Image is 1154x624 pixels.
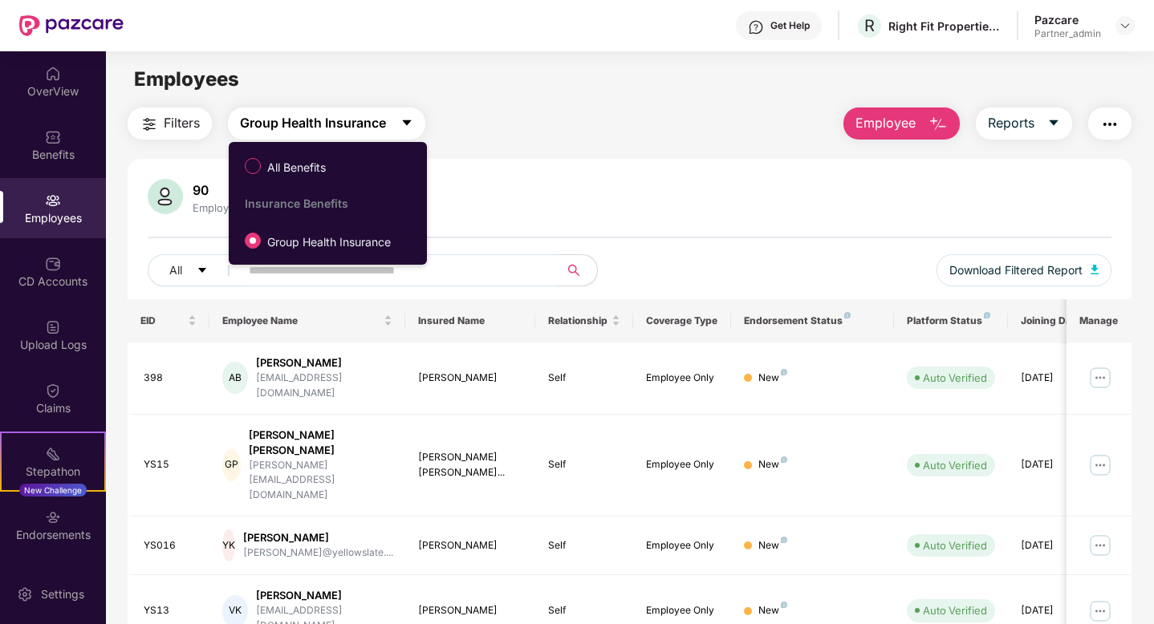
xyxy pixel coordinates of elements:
span: Relationship [548,314,608,327]
span: Employee [855,113,916,133]
img: svg+xml;base64,PHN2ZyB4bWxucz0iaHR0cDovL3d3dy53My5vcmcvMjAwMC9zdmciIHdpZHRoPSI4IiBoZWlnaHQ9IjgiIH... [781,369,787,375]
span: EID [140,314,185,327]
img: svg+xml;base64,PHN2ZyBpZD0iQ2xhaW0iIHhtbG5zPSJodHRwOi8vd3d3LnczLm9yZy8yMDAwL3N2ZyIgd2lkdGg9IjIwIi... [45,383,61,399]
img: manageButton [1087,452,1113,478]
div: [PERSON_NAME] [PERSON_NAME] [249,427,392,458]
div: Employee Only [646,371,718,386]
div: [DATE] [1021,603,1093,618]
div: [DATE] [1021,538,1093,553]
button: Employee [843,107,960,140]
span: caret-down [197,265,208,278]
div: [PERSON_NAME]@yellowslate.... [243,545,393,561]
img: svg+xml;base64,PHN2ZyB4bWxucz0iaHR0cDovL3d3dy53My5vcmcvMjAwMC9zdmciIHdpZHRoPSI4IiBoZWlnaHQ9IjgiIH... [781,456,787,463]
div: Insurance Benefits [245,197,420,210]
div: [PERSON_NAME] [418,603,523,618]
div: Employee Only [646,457,718,472]
div: New [758,371,787,386]
th: Coverage Type [633,299,731,342]
button: search [558,254,598,286]
div: New [758,538,787,553]
button: Group Health Insurancecaret-down [228,107,425,140]
img: svg+xml;base64,PHN2ZyB4bWxucz0iaHR0cDovL3d3dy53My5vcmcvMjAwMC9zdmciIHhtbG5zOnhsaW5rPSJodHRwOi8vd3... [928,115,948,134]
span: Filters [164,113,200,133]
img: svg+xml;base64,PHN2ZyBpZD0iRW1wbG95ZWVzIiB4bWxucz0iaHR0cDovL3d3dy53My5vcmcvMjAwMC9zdmciIHdpZHRoPS... [45,192,61,209]
th: Manage [1067,299,1132,342]
div: Get Help [770,19,810,32]
img: svg+xml;base64,PHN2ZyB4bWxucz0iaHR0cDovL3d3dy53My5vcmcvMjAwMC9zdmciIHdpZHRoPSI4IiBoZWlnaHQ9IjgiIH... [844,312,851,318]
div: Auto Verified [923,370,987,386]
div: Settings [36,586,89,602]
span: Group Health Insurance [240,113,386,133]
button: Download Filtered Report [937,254,1111,286]
button: Reportscaret-down [976,107,1072,140]
span: Download Filtered Report [949,261,1083,279]
div: [PERSON_NAME] [256,355,392,371]
div: New Challenge [19,484,87,496]
img: svg+xml;base64,PHN2ZyBpZD0iU2V0dGluZy0yMHgyMCIgeG1sbnM9Imh0dHA6Ly93d3cudzMub3JnLzIwMDAvc3ZnIiB3aW... [17,586,33,602]
div: YS016 [144,538,197,553]
div: Right Fit Properties LLP [888,18,1001,34]
div: Auto Verified [923,537,987,553]
img: svg+xml;base64,PHN2ZyB4bWxucz0iaHR0cDovL3d3dy53My5vcmcvMjAwMC9zdmciIHhtbG5zOnhsaW5rPSJodHRwOi8vd3... [148,179,183,214]
div: Stepathon [2,464,104,480]
th: EID [128,299,209,342]
span: All [169,261,182,279]
th: Insured Name [405,299,536,342]
span: Employees [134,67,239,91]
div: Auto Verified [923,457,987,473]
div: [PERSON_NAME] [243,530,393,545]
div: YK [222,529,235,561]
div: [PERSON_NAME][EMAIL_ADDRESS][DOMAIN_NAME] [249,458,392,504]
img: svg+xml;base64,PHN2ZyBpZD0iRHJvcGRvd24tMzJ4MzIiIHhtbG5zPSJodHRwOi8vd3d3LnczLm9yZy8yMDAwL3N2ZyIgd2... [1119,19,1132,32]
img: svg+xml;base64,PHN2ZyB4bWxucz0iaHR0cDovL3d3dy53My5vcmcvMjAwMC9zdmciIHhtbG5zOnhsaW5rPSJodHRwOi8vd3... [1091,265,1099,274]
th: Employee Name [209,299,405,342]
th: Joining Date [1008,299,1106,342]
div: YS15 [144,457,197,472]
span: All Benefits [261,159,332,176]
div: Auto Verified [923,602,987,618]
div: New [758,457,787,472]
span: Employee Name [222,314,380,327]
div: [PERSON_NAME] [418,371,523,386]
div: Partner_admin [1034,27,1101,40]
div: Employee Only [646,538,718,553]
img: svg+xml;base64,PHN2ZyBpZD0iQ0RfQWNjb3VudHMiIGRhdGEtbmFtZT0iQ0QgQWNjb3VudHMiIHhtbG5zPSJodHRwOi8vd3... [45,256,61,272]
div: [PERSON_NAME] [PERSON_NAME]... [418,450,523,480]
span: search [558,264,589,277]
div: 90 [189,182,250,198]
div: Employee Only [646,603,718,618]
img: svg+xml;base64,PHN2ZyB4bWxucz0iaHR0cDovL3d3dy53My5vcmcvMjAwMC9zdmciIHdpZHRoPSIyMSIgaGVpZ2h0PSIyMC... [45,446,61,462]
img: manageButton [1087,365,1113,391]
img: svg+xml;base64,PHN2ZyB4bWxucz0iaHR0cDovL3d3dy53My5vcmcvMjAwMC9zdmciIHdpZHRoPSIyNCIgaGVpZ2h0PSIyNC... [1100,115,1119,134]
div: [PERSON_NAME] [256,588,392,603]
div: [EMAIL_ADDRESS][DOMAIN_NAME] [256,371,392,401]
div: Pazcare [1034,12,1101,27]
span: caret-down [400,116,413,131]
div: Self [548,603,620,618]
img: New Pazcare Logo [19,15,124,36]
div: [DATE] [1021,457,1093,472]
div: Self [548,457,620,472]
img: svg+xml;base64,PHN2ZyB4bWxucz0iaHR0cDovL3d3dy53My5vcmcvMjAwMC9zdmciIHdpZHRoPSIyNCIgaGVpZ2h0PSIyNC... [140,115,159,134]
div: YS13 [144,603,197,618]
span: Reports [988,113,1034,133]
span: caret-down [1047,116,1060,131]
button: Filters [128,107,212,140]
div: Endorsement Status [744,314,881,327]
th: Relationship [535,299,633,342]
div: AB [222,362,249,394]
img: svg+xml;base64,PHN2ZyBpZD0iSG9tZSIgeG1sbnM9Imh0dHA6Ly93d3cudzMub3JnLzIwMDAvc3ZnIiB3aWR0aD0iMjAiIG... [45,66,61,82]
img: svg+xml;base64,PHN2ZyBpZD0iSGVscC0zMngzMiIgeG1sbnM9Imh0dHA6Ly93d3cudzMub3JnLzIwMDAvc3ZnIiB3aWR0aD... [748,19,764,35]
img: svg+xml;base64,PHN2ZyB4bWxucz0iaHR0cDovL3d3dy53My5vcmcvMjAwMC9zdmciIHdpZHRoPSI4IiBoZWlnaHQ9IjgiIH... [781,537,787,543]
span: Group Health Insurance [261,233,397,251]
div: [PERSON_NAME] [418,538,523,553]
div: 398 [144,371,197,386]
span: R [864,16,875,35]
div: Self [548,371,620,386]
div: Self [548,538,620,553]
img: svg+xml;base64,PHN2ZyB4bWxucz0iaHR0cDovL3d3dy53My5vcmcvMjAwMC9zdmciIHdpZHRoPSI4IiBoZWlnaHQ9IjgiIH... [984,312,990,318]
div: Platform Status [907,314,995,327]
img: svg+xml;base64,PHN2ZyBpZD0iQmVuZWZpdHMiIHhtbG5zPSJodHRwOi8vd3d3LnczLm9yZy8yMDAwL3N2ZyIgd2lkdGg9Ij... [45,129,61,145]
div: GP [222,449,241,481]
img: svg+xml;base64,PHN2ZyB4bWxucz0iaHR0cDovL3d3dy53My5vcmcvMjAwMC9zdmciIHdpZHRoPSI4IiBoZWlnaHQ9IjgiIH... [781,602,787,608]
